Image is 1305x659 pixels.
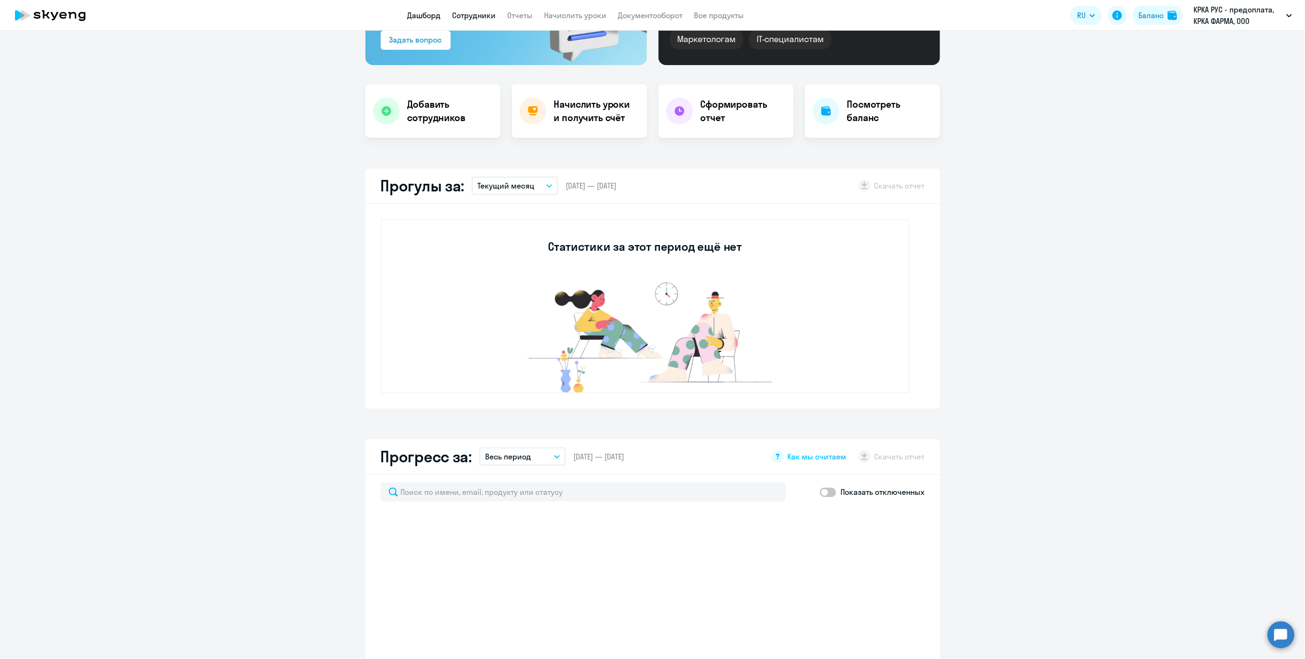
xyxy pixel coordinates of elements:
h4: Посмотреть баланс [847,98,932,124]
div: Задать вопрос [389,34,442,45]
p: Текущий месяц [477,180,534,191]
a: Документооборот [618,11,683,20]
a: Отчеты [508,11,533,20]
button: Весь период [479,447,566,466]
p: Весь период [485,451,531,462]
h3: Статистики за этот период ещё нет [548,239,742,254]
h4: Добавить сотрудников [408,98,493,124]
a: Дашборд [408,11,441,20]
a: Сотрудники [453,11,496,20]
h2: Прогресс за: [381,447,472,466]
p: Показать отключенных [841,486,925,498]
span: RU [1077,10,1086,21]
span: Как мы считаем [788,451,847,462]
button: Текущий месяц [472,177,558,195]
button: КРКА РУС - предоплата, КРКА ФАРМА, ООО [1189,4,1297,27]
a: Все продукты [694,11,744,20]
a: Начислить уроки [545,11,607,20]
input: Поиск по имени, email, продукту или статусу [381,482,786,502]
h4: Сформировать отчет [701,98,786,124]
button: Балансbalance [1133,6,1183,25]
div: IT-специалистам [749,29,831,49]
span: [DATE] — [DATE] [566,180,616,191]
img: balance [1168,11,1177,20]
div: Баланс [1138,10,1164,21]
span: [DATE] — [DATE] [573,451,624,462]
h4: Начислить уроки и получить счёт [554,98,637,124]
img: no-data [501,278,789,392]
p: КРКА РУС - предоплата, КРКА ФАРМА, ООО [1193,4,1282,27]
div: Маркетологам [670,29,743,49]
h2: Прогулы за: [381,176,465,195]
button: RU [1070,6,1102,25]
button: Задать вопрос [381,31,451,50]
